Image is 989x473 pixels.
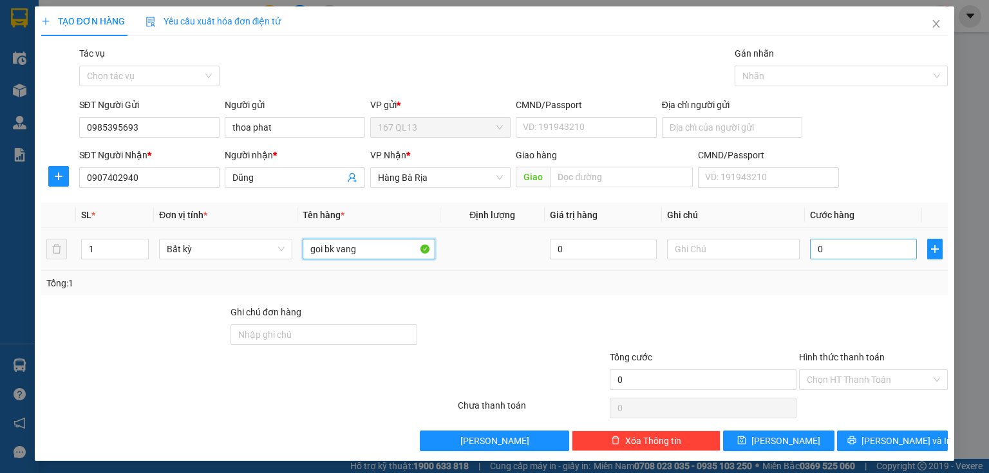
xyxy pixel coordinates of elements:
[81,210,91,220] span: SL
[837,431,948,451] button: printer[PERSON_NAME] và In
[469,210,515,220] span: Định lượng
[516,98,656,112] div: CMND/Passport
[49,171,68,181] span: plus
[231,307,301,317] label: Ghi chú đơn hàng
[550,210,598,220] span: Giá trị hàng
[41,16,125,26] span: TẠO ĐƠN HÀNG
[79,48,105,59] label: Tác vụ
[662,203,805,228] th: Ghi chú
[303,210,344,220] span: Tên hàng
[159,210,207,220] span: Đơn vị tính
[46,239,67,259] button: delete
[799,352,885,362] label: Hình thức thanh toán
[928,244,942,254] span: plus
[79,98,220,112] div: SĐT Người Gửi
[810,210,854,220] span: Cước hàng
[847,436,856,446] span: printer
[378,168,503,187] span: Hàng Bà Rịa
[667,239,800,259] input: Ghi Chú
[48,166,69,187] button: plus
[918,6,954,42] button: Close
[662,98,802,112] div: Địa chỉ người gửi
[723,431,834,451] button: save[PERSON_NAME]
[550,239,657,259] input: 0
[516,150,557,160] span: Giao hàng
[550,167,693,187] input: Dọc đường
[41,17,50,26] span: plus
[167,239,284,259] span: Bất kỳ
[698,148,838,162] div: CMND/Passport
[303,239,435,259] input: VD: Bàn, Ghế
[735,48,774,59] label: Gán nhãn
[231,324,417,345] input: Ghi chú đơn hàng
[931,19,941,29] span: close
[516,167,550,187] span: Giao
[457,398,608,421] div: Chưa thanh toán
[146,16,281,26] span: Yêu cầu xuất hóa đơn điện tử
[460,434,529,448] span: [PERSON_NAME]
[225,148,365,162] div: Người nhận
[611,436,620,446] span: delete
[625,434,681,448] span: Xóa Thông tin
[347,172,357,183] span: user-add
[662,117,802,138] input: Địa chỉ của người gửi
[751,434,820,448] span: [PERSON_NAME]
[572,431,721,451] button: deleteXóa Thông tin
[610,352,652,362] span: Tổng cước
[370,98,511,112] div: VP gửi
[420,431,569,451] button: [PERSON_NAME]
[46,276,382,290] div: Tổng: 1
[225,98,365,112] div: Người gửi
[146,17,156,27] img: icon
[927,239,943,259] button: plus
[370,150,406,160] span: VP Nhận
[862,434,952,448] span: [PERSON_NAME] và In
[79,148,220,162] div: SĐT Người Nhận
[737,436,746,446] span: save
[378,118,503,137] span: 167 QL13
